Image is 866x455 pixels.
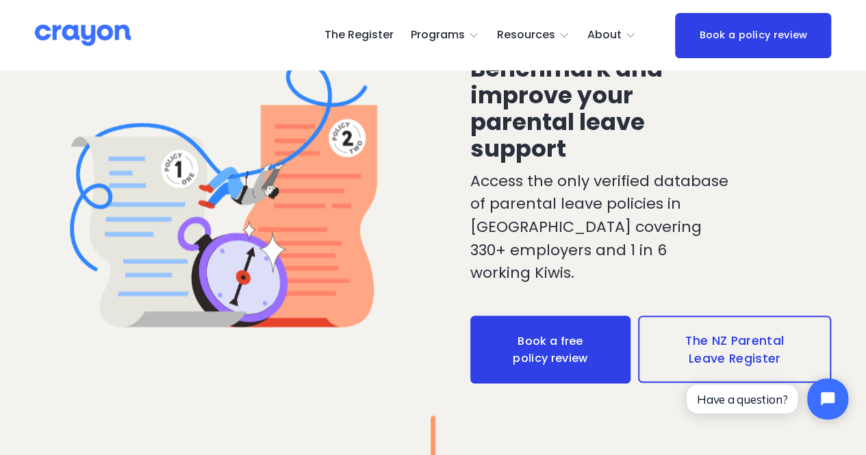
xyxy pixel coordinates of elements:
a: folder dropdown [411,25,480,47]
a: Book a free policy review [470,315,631,383]
img: Crayon [35,23,131,47]
a: The Register [324,25,393,47]
span: About [587,25,622,45]
span: Resources [497,25,555,45]
a: The NZ Parental Leave Register [638,315,832,382]
a: folder dropdown [587,25,637,47]
a: Book a policy review [675,13,831,58]
span: Programs [411,25,465,45]
a: folder dropdown [497,25,570,47]
p: Access the only verified database of parental leave policies in [GEOGRAPHIC_DATA] covering 330+ e... [470,170,731,283]
span: Benchmark and improve your parental leave support [470,52,667,165]
iframe: Tidio Chat [675,367,860,431]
